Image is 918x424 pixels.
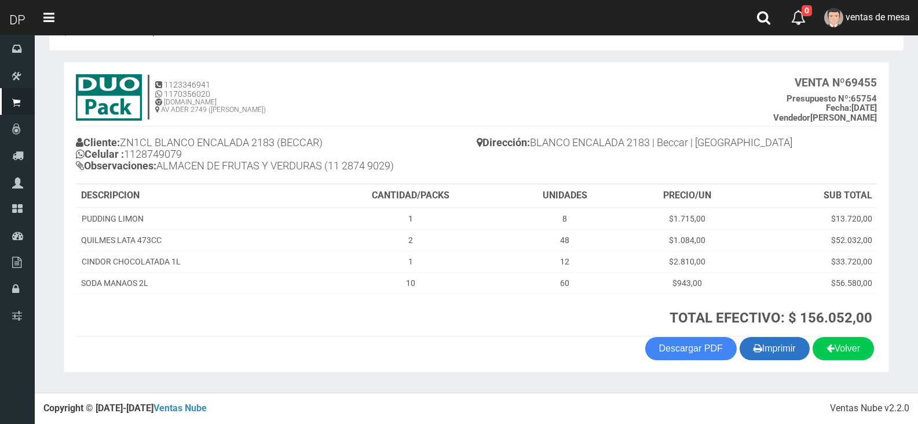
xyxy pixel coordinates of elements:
a: Descargar PDF [645,337,737,360]
b: [DATE] [826,103,877,113]
td: $2.810,00 [624,251,749,272]
img: 15ec80cb8f772e35c0579ae6ae841c79.jpg [76,74,142,121]
td: $943,00 [624,272,749,293]
strong: Copyright © [DATE]-[DATE] [43,403,207,414]
td: 8 [506,208,624,230]
button: Imprimir [740,337,810,360]
strong: Vendedor [773,113,810,123]
b: Observaciones: [76,160,156,172]
td: QUILMES LATA 473CC [76,229,315,251]
b: 69455 [795,76,877,89]
td: 10 [315,272,506,293]
strong: Presupuesto Nº: [787,93,851,104]
b: Cliente: [76,136,120,148]
td: 2 [315,229,506,251]
div: Ventas Nube v2.2.0 [830,402,909,415]
td: 60 [506,272,624,293]
h5: 1123346941 1170356020 [155,81,266,99]
span: 0 [802,5,812,16]
th: PRECIO/UN [624,184,749,208]
th: SUB TOTAL [750,184,877,208]
td: SODA MANAOS 2L [76,272,315,293]
b: [PERSON_NAME] [773,113,877,123]
td: $52.032,00 [750,229,877,251]
b: Dirección: [477,136,530,148]
td: CINDOR CHOCOLATADA 1L [76,251,315,272]
td: $1.715,00 [624,208,749,230]
strong: Fecha: [826,103,851,113]
td: $1.084,00 [624,229,749,251]
td: $13.720,00 [750,208,877,230]
h4: BLANCO ENCALADA 2183 | Beccar | [GEOGRAPHIC_DATA] [477,134,877,154]
td: 1 [315,208,506,230]
td: 12 [506,251,624,272]
strong: VENTA Nº [795,76,845,89]
a: Volver [813,337,874,360]
td: PUDDING LIMON [76,208,315,230]
td: 48 [506,229,624,251]
img: User Image [824,8,843,27]
b: Celular : [76,148,124,160]
h6: [DOMAIN_NAME] AV ADER 2749 ([PERSON_NAME]) [155,99,266,114]
th: DESCRIPCION [76,184,315,208]
b: 65754 [787,93,877,104]
th: UNIDADES [506,184,624,208]
th: CANTIDAD/PACKS [315,184,506,208]
strong: TOTAL EFECTIVO: $ 156.052,00 [670,310,872,326]
a: Ventas Nube [153,403,207,414]
h4: ZN1CL BLANCO ENCALADA 2183 (BECCAR) 1128749079 ALMACEN DE FRUTAS Y VERDURAS (11 2874 9029) [76,134,477,177]
td: 1 [315,251,506,272]
td: $33.720,00 [750,251,877,272]
span: ventas de mesa [846,12,910,23]
td: $56.580,00 [750,272,877,293]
